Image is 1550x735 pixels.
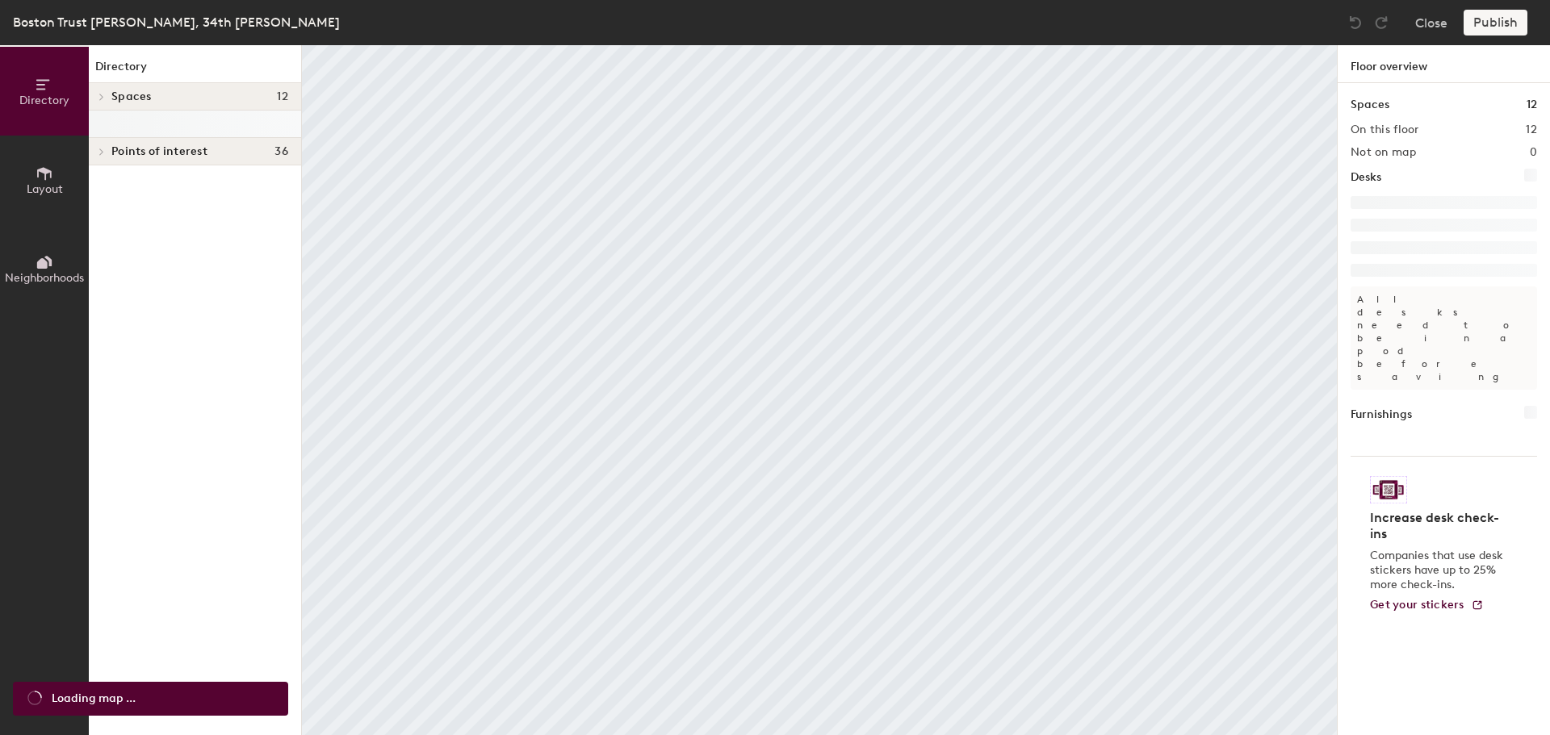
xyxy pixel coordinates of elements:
h1: 12 [1527,96,1537,114]
span: Neighborhoods [5,271,84,285]
img: Redo [1373,15,1389,31]
span: Spaces [111,90,152,103]
h1: Spaces [1351,96,1389,114]
p: Companies that use desk stickers have up to 25% more check-ins. [1370,549,1508,592]
span: 36 [274,145,288,158]
a: Get your stickers [1370,599,1484,612]
h4: Increase desk check-ins [1370,510,1508,542]
span: Layout [27,182,63,196]
p: All desks need to be in a pod before saving [1351,286,1537,390]
h1: Desks [1351,169,1381,186]
canvas: Map [302,45,1337,735]
h2: 0 [1530,146,1537,159]
button: Close [1415,10,1447,35]
h1: Floor overview [1338,45,1550,83]
h2: Not on map [1351,146,1416,159]
div: Boston Trust [PERSON_NAME], 34th [PERSON_NAME] [13,12,340,32]
span: 12 [277,90,288,103]
h2: 12 [1526,123,1537,136]
h1: Furnishings [1351,406,1412,424]
img: Undo [1347,15,1364,31]
span: Get your stickers [1370,598,1464,612]
span: Points of interest [111,145,207,158]
h1: Directory [89,58,301,83]
img: Sticker logo [1370,476,1407,503]
span: Directory [19,94,69,107]
span: Loading map ... [52,690,136,708]
h2: On this floor [1351,123,1419,136]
